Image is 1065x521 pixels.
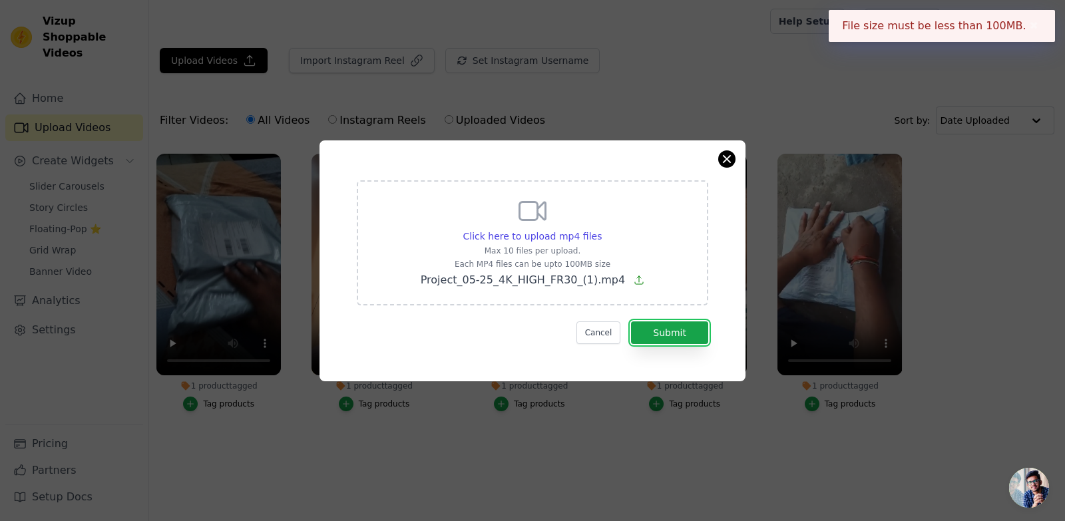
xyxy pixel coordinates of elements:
[421,259,645,269] p: Each MP4 files can be upto 100MB size
[421,273,625,286] span: Project_05-25_4K_HIGH_FR30_(1).mp4
[1009,468,1049,508] div: Open chat
[421,246,645,256] p: Max 10 files per upload.
[631,321,708,344] button: Submit
[576,321,621,344] button: Cancel
[463,231,602,242] span: Click here to upload mp4 files
[829,10,1055,42] div: File size must be less than 100MB.
[719,151,735,167] button: Close modal
[1026,18,1042,34] button: Close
